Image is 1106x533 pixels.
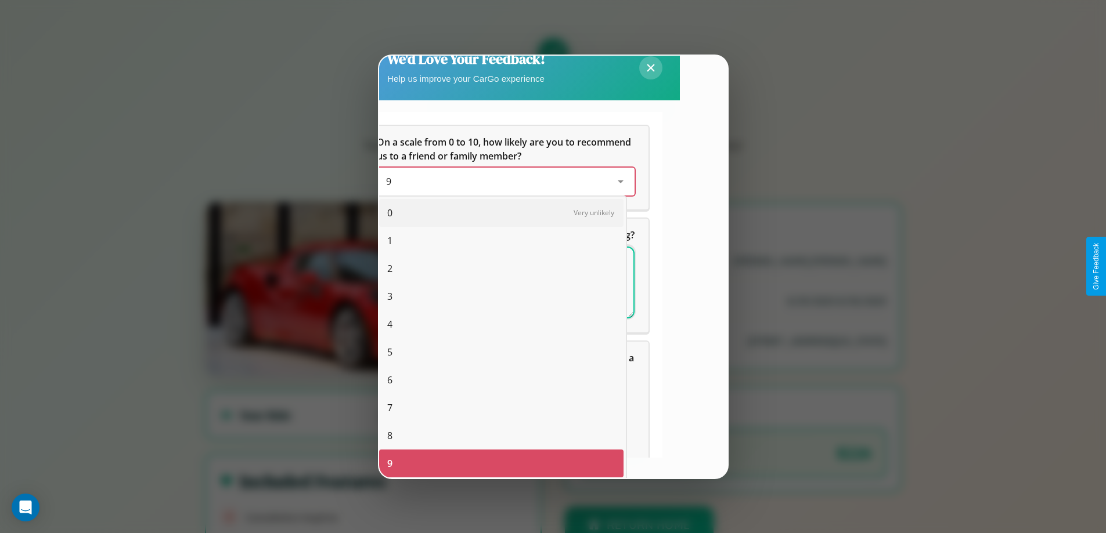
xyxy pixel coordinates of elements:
div: 8 [379,422,624,449]
div: On a scale from 0 to 10, how likely are you to recommend us to a friend or family member? [363,126,649,209]
span: 7 [387,401,392,415]
div: 1 [379,227,624,255]
span: 6 [387,373,392,387]
span: 1 [387,234,392,248]
span: 2 [387,262,392,275]
span: 3 [387,289,392,303]
div: 7 [379,394,624,422]
div: 4 [379,310,624,338]
div: 10 [379,477,624,505]
span: 0 [387,206,392,220]
span: 8 [387,429,392,443]
div: 3 [379,282,624,310]
div: Open Intercom Messenger [12,494,39,521]
span: Which of the following features do you value the most in a vehicle? [377,351,636,378]
div: 5 [379,338,624,366]
p: Help us improve your CarGo experience [387,71,545,86]
span: 4 [387,317,392,331]
div: 0 [379,199,624,227]
span: 5 [387,345,392,359]
div: 6 [379,366,624,394]
span: 9 [387,456,392,470]
div: On a scale from 0 to 10, how likely are you to recommend us to a friend or family member? [377,168,635,195]
div: 2 [379,255,624,282]
h5: On a scale from 0 to 10, how likely are you to recommend us to a friend or family member? [377,135,635,163]
div: 9 [379,449,624,477]
div: Give Feedback [1092,243,1100,290]
span: Very unlikely [574,208,614,217]
h2: We'd Love Your Feedback! [387,49,545,68]
span: On a scale from 0 to 10, how likely are you to recommend us to a friend or family member? [377,136,633,162]
span: What can we do to make your experience more satisfying? [377,229,635,241]
span: 9 [386,175,391,188]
